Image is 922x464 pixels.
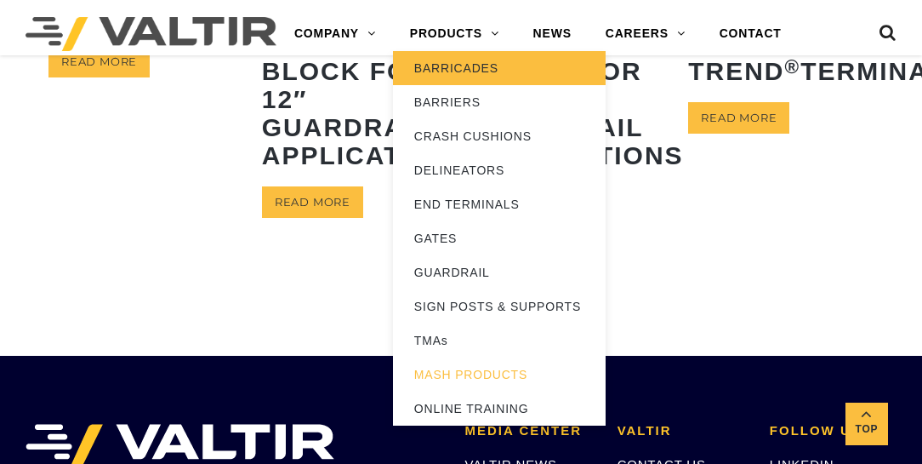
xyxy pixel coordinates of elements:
a: TMAs [393,324,606,358]
a: BARRICADES [393,51,606,85]
a: GATES [393,221,606,255]
a: GUARDRAIL [393,255,606,289]
a: COMPANY [277,17,393,51]
sup: ® [785,56,801,77]
img: Valtir [26,17,276,51]
a: Read more about “HighwayGuard™ Barrier” [48,46,150,77]
a: MASH PRODUCTS [393,358,606,392]
h2: FOLLOW US [770,424,896,438]
a: Read more about “King MASH Composite Block for 12" Guardrail Applications” [262,186,363,218]
a: DELINEATORS [393,153,606,187]
a: CONTACT [703,17,799,51]
h2: VALTIR [618,424,744,438]
h2: MEDIA CENTER [464,424,591,438]
a: PRODUCTS [393,17,516,51]
a: END TERMINALS [393,187,606,221]
a: CRASH CUSHIONS [393,119,606,153]
a: Top [845,403,888,445]
a: CAREERS [589,17,703,51]
nav: Product Pagination [48,278,874,312]
a: NEWS [516,17,589,51]
a: ONLINE TRAINING [393,392,606,426]
a: BARRIERS [393,85,606,119]
span: Top [845,420,888,439]
a: SIGN POSTS & SUPPORTS [393,289,606,324]
a: Read more about “MATTTM Median Attenuating TREND® Terminal” [688,102,789,134]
